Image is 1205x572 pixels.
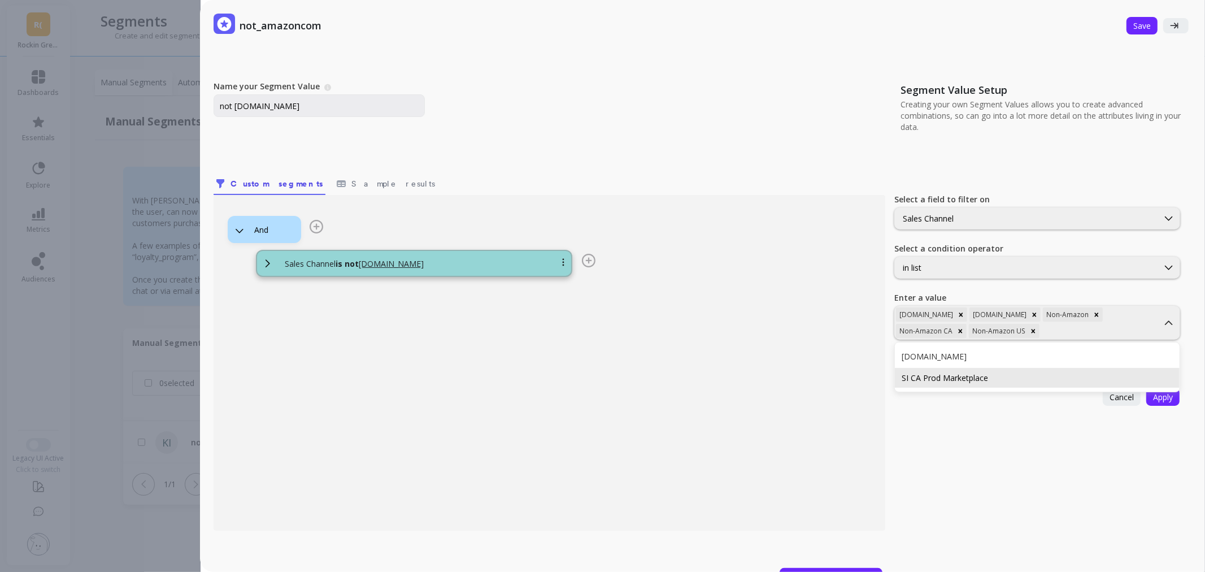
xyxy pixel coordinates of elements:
b: is not [336,258,359,269]
div: Remove Amazon.com.mx [1028,307,1041,322]
label: Name your Segment Value [214,81,320,92]
input: Hawaii20, NYC15 [214,94,425,117]
div: SI CA Prod Marketplace [902,372,1173,383]
button: Cancel [1103,388,1141,406]
span: Sample results [351,178,435,189]
div: And [254,224,287,235]
label: Select a field to filter on [894,194,990,205]
p: Sales Channel [285,258,424,270]
div: Remove Non-Amazon US [1027,324,1039,338]
div: Remove Amazon.ca [955,307,967,322]
span: Cancel [1110,392,1134,402]
span: Custom segments [230,178,323,189]
p: not_amazoncom [240,16,321,34]
u: Amazon.com [359,258,424,269]
span: Apply [1153,392,1173,402]
div: Non-Amazon CA [896,324,954,338]
div: Non-Amazon US [969,324,1027,338]
button: Apply [1146,388,1180,406]
p: Creating your own Segment Values allows you to create advanced combinations, so can go into a lot... [901,99,1191,133]
div: in list [903,262,1150,273]
nav: Tabs [214,169,885,195]
div: Remove Non-Amazon CA [954,324,967,338]
label: Select a condition operator [894,243,1003,254]
span: Save [1133,20,1151,31]
div: Non-Amazon [1043,307,1090,322]
div: [DOMAIN_NAME] [896,307,955,322]
label: Enter a value [894,292,957,304]
p: Segment Value Setup [901,81,1191,99]
button: Save [1126,17,1158,34]
div: [DOMAIN_NAME] [902,351,1173,362]
div: Sales Channel [903,213,1150,224]
div: Remove Non-Amazon [1090,307,1103,322]
div: [DOMAIN_NAME] [969,307,1028,322]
